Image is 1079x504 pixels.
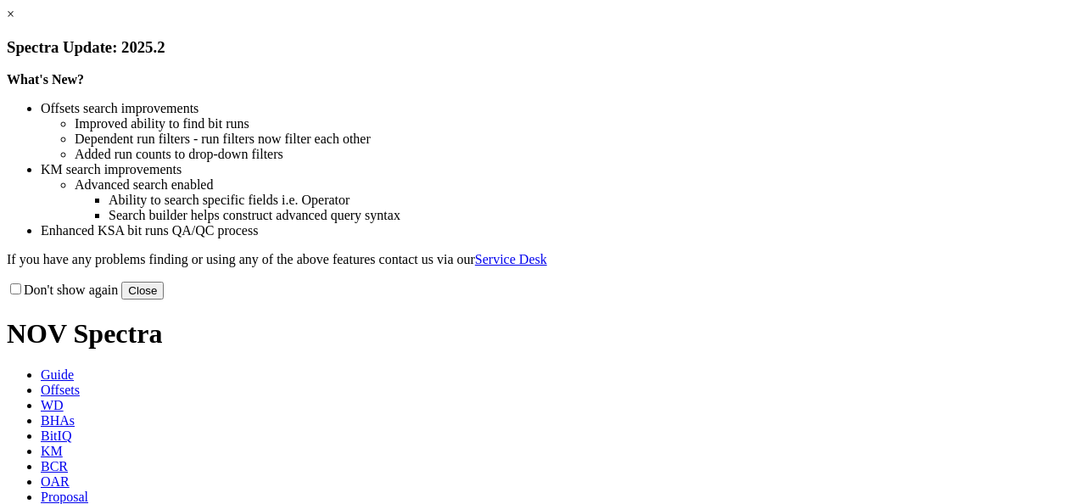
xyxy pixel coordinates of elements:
li: Search builder helps construct advanced query syntax [109,208,1072,223]
li: Added run counts to drop-down filters [75,147,1072,162]
a: Service Desk [475,252,547,266]
span: BCR [41,459,68,473]
span: Proposal [41,490,88,504]
li: KM search improvements [41,162,1072,177]
strong: What's New? [7,72,84,87]
h3: Spectra Update: 2025.2 [7,38,1072,57]
button: Close [121,282,164,300]
span: BHAs [41,413,75,428]
a: × [7,7,14,21]
span: Guide [41,367,74,382]
h1: NOV Spectra [7,318,1072,350]
p: If you have any problems finding or using any of the above features contact us via our [7,252,1072,267]
span: Offsets [41,383,80,397]
input: Don't show again [10,283,21,294]
span: KM [41,444,63,458]
span: OAR [41,474,70,489]
span: WD [41,398,64,412]
li: Dependent run filters - run filters now filter each other [75,132,1072,147]
span: BitIQ [41,428,71,443]
label: Don't show again [7,283,118,297]
li: Improved ability to find bit runs [75,116,1072,132]
li: Offsets search improvements [41,101,1072,116]
li: Enhanced KSA bit runs QA/QC process [41,223,1072,238]
li: Ability to search specific fields i.e. Operator [109,193,1072,208]
li: Advanced search enabled [75,177,1072,193]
